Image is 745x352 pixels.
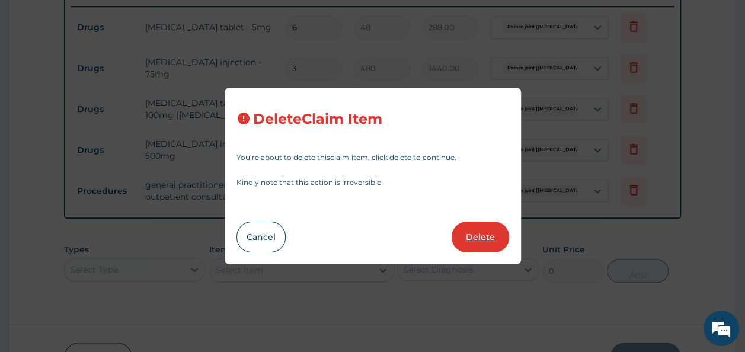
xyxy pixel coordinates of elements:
[6,230,226,271] textarea: Type your message and hit 'Enter'
[62,66,199,82] div: Chat with us now
[69,103,164,222] span: We're online!
[236,222,286,252] button: Cancel
[236,179,509,186] p: Kindly note that this action is irreversible
[253,111,382,127] h3: Delete Claim Item
[236,154,509,161] p: You’re about to delete this claim item , click delete to continue.
[452,222,509,252] button: Delete
[22,59,48,89] img: d_794563401_company_1708531726252_794563401
[194,6,223,34] div: Minimize live chat window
